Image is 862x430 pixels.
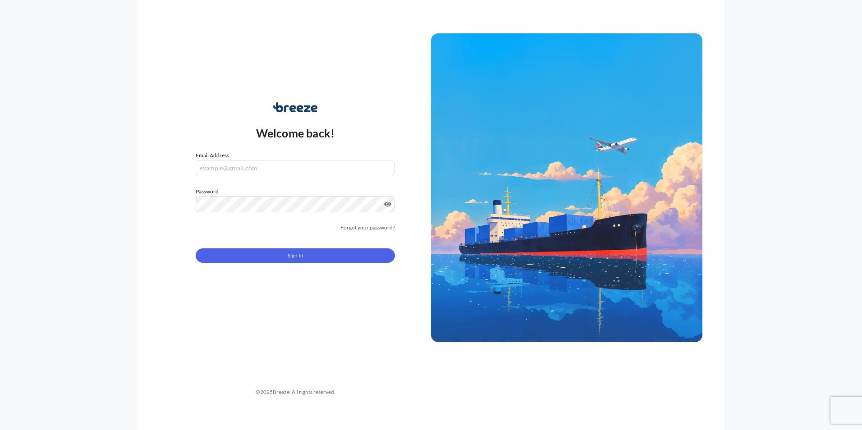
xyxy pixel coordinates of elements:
img: Ship illustration [431,33,702,342]
p: Welcome back! [256,126,335,140]
input: example@gmail.com [196,160,395,176]
label: Email Address [196,151,229,160]
a: Forgot your password? [340,223,395,232]
label: Password [196,187,395,196]
div: © 2025 Breeze. All rights reserved. [160,388,431,397]
button: Show password [384,201,391,208]
button: Sign In [196,248,395,263]
span: Sign In [288,251,303,260]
